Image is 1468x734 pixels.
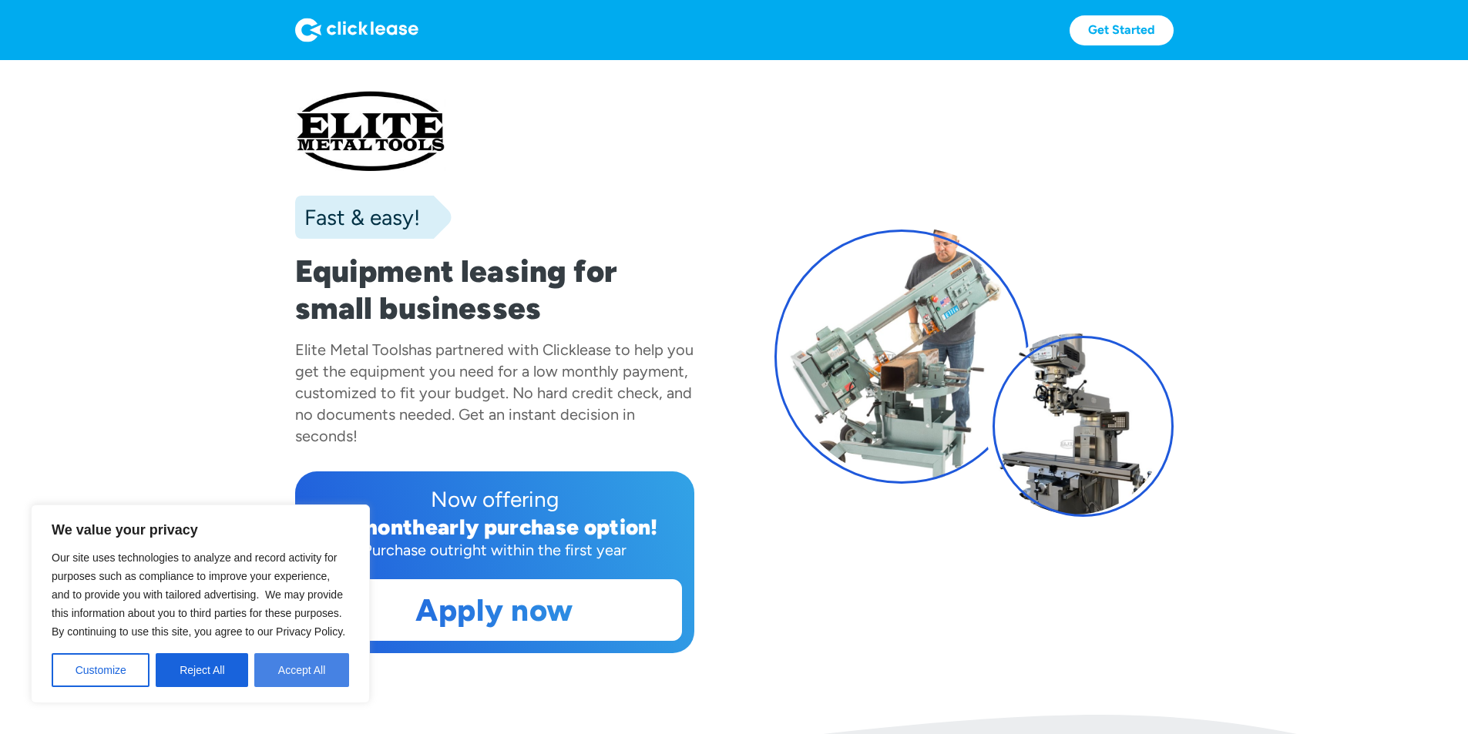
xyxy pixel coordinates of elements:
button: Reject All [156,653,248,687]
span: Our site uses technologies to analyze and record activity for purposes such as compliance to impr... [52,551,345,638]
div: Now offering [307,484,682,514]
a: Get Started [1070,15,1174,45]
div: 12 month [331,514,425,540]
img: Logo [295,18,418,42]
div: Fast & easy! [295,202,420,233]
div: early purchase option! [425,514,658,540]
p: We value your privacy [52,521,349,539]
div: We value your privacy [31,504,370,703]
a: Apply now [308,580,681,640]
div: has partnered with Clicklease to help you get the equipment you need for a low monthly payment, c... [295,340,694,445]
div: Elite Metal Tools [295,340,408,359]
button: Accept All [254,653,349,687]
h1: Equipment leasing for small businesses [295,253,694,327]
div: Purchase outright within the first year [307,539,682,561]
button: Customize [52,653,149,687]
